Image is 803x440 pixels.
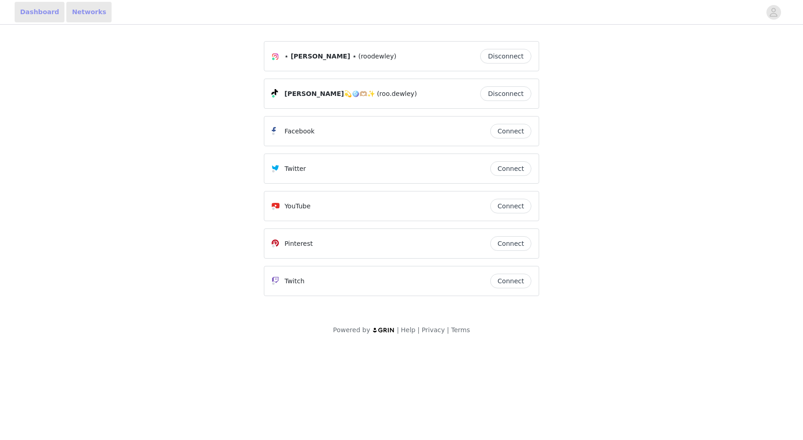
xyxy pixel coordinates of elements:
[490,236,531,251] button: Connect
[480,49,531,64] button: Disconnect
[447,326,449,334] span: |
[480,86,531,101] button: Disconnect
[284,164,306,174] p: Twitter
[284,89,375,99] span: [PERSON_NAME]💫🪩🫶🏼✨
[358,52,396,61] span: (roodewley)
[418,326,420,334] span: |
[284,276,305,286] p: Twitch
[490,124,531,138] button: Connect
[284,52,356,61] span: ⋆ [PERSON_NAME] ⋆
[333,326,370,334] span: Powered by
[284,239,313,249] p: Pinterest
[284,201,310,211] p: YouTube
[377,89,417,99] span: (roo.dewley)
[490,199,531,213] button: Connect
[401,326,416,334] a: Help
[490,274,531,288] button: Connect
[451,326,470,334] a: Terms
[769,5,778,20] div: avatar
[372,327,395,333] img: logo
[397,326,399,334] span: |
[284,127,315,136] p: Facebook
[272,53,279,60] img: Instagram Icon
[66,2,112,22] a: Networks
[422,326,445,334] a: Privacy
[490,161,531,176] button: Connect
[15,2,64,22] a: Dashboard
